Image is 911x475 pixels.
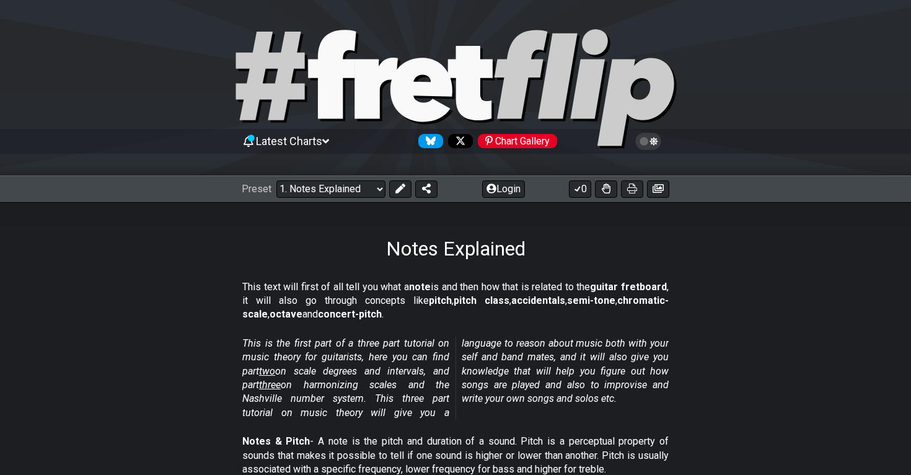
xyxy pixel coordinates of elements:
[259,365,275,377] span: two
[595,180,617,198] button: Toggle Dexterity for all fretkits
[569,180,591,198] button: 0
[454,295,509,306] strong: pitch class
[256,135,322,148] span: Latest Charts
[242,435,310,447] strong: Notes & Pitch
[242,183,271,195] span: Preset
[590,281,667,293] strong: guitar fretboard
[473,134,557,148] a: #fretflip at Pinterest
[415,180,438,198] button: Share Preset
[409,281,431,293] strong: note
[429,295,452,306] strong: pitch
[621,180,643,198] button: Print
[276,180,385,198] select: Preset
[641,136,656,147] span: Toggle light / dark theme
[318,308,382,320] strong: concert-pitch
[413,134,443,148] a: Follow #fretflip at Bluesky
[386,237,526,260] h1: Notes Explained
[511,295,565,306] strong: accidentals
[443,134,473,148] a: Follow #fretflip at X
[647,180,669,198] button: Create image
[478,134,557,148] div: Chart Gallery
[482,180,525,198] button: Login
[270,308,302,320] strong: octave
[242,337,669,419] em: This is the first part of a three part tutorial on music theory for guitarists, here you can find...
[567,295,615,306] strong: semi-tone
[389,180,411,198] button: Edit Preset
[242,280,669,322] p: This text will first of all tell you what a is and then how that is related to the , it will also...
[259,379,281,391] span: three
